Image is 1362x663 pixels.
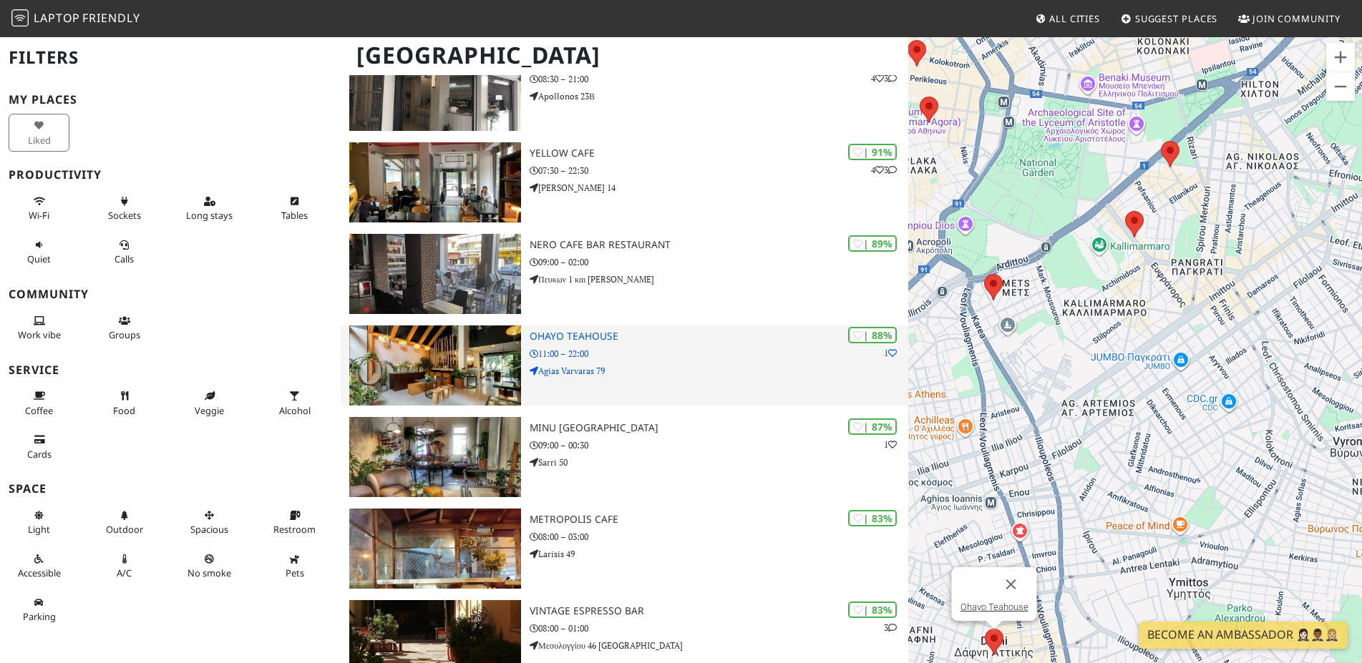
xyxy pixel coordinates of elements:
span: Stable Wi-Fi [29,209,49,222]
button: Parking [9,591,69,629]
p: 11:00 – 22:00 [530,347,908,360]
p: Apollonos 23Β [530,89,908,103]
span: Parking [23,610,56,623]
div: | 89% [848,235,897,252]
p: [PERSON_NAME] 14 [530,181,908,195]
button: Quiet [9,233,69,271]
p: 1 [884,438,897,451]
button: Alcohol [264,384,325,422]
button: Spacious [179,504,240,541]
span: Air conditioned [117,566,132,579]
img: Metropolis Cafe [349,509,521,589]
p: Agias Varvaras 79 [530,364,908,378]
button: Tables [264,190,325,227]
span: Coffee [25,404,53,417]
a: MINU ATHENS | 87% 1 MINU [GEOGRAPHIC_DATA] 09:00 – 00:30 Sarri 50 [341,417,908,497]
a: Become an Ambassador 🤵🏻‍♀️🤵🏾‍♂️🤵🏼‍♀️ [1139,622,1348,649]
div: | 87% [848,418,897,435]
h3: Nero Cafe Bar Restaurant [530,239,908,251]
h1: [GEOGRAPHIC_DATA] [345,36,905,75]
span: All Cities [1049,12,1100,25]
h3: Service [9,363,332,377]
button: Restroom [264,504,325,541]
a: Metropolis Cafe | 83% Metropolis Cafe 08:00 – 03:00 Larisis 49 [341,509,908,589]
button: Veggie [179,384,240,422]
button: Outdoor [94,504,155,541]
span: Video/audio calls [115,252,134,265]
button: Pets [264,547,325,585]
p: 09:00 – 00:30 [530,438,908,452]
h3: MINU [GEOGRAPHIC_DATA] [530,422,908,434]
button: Sockets [94,190,155,227]
a: Join Community [1232,6,1346,31]
a: Yellow Cafe | 91% 43 Yellow Cafe 07:30 – 22:30 [PERSON_NAME] 14 [341,142,908,222]
button: Groups [94,309,155,347]
span: Power sockets [108,209,141,222]
h3: Ohayo Teahouse [530,330,908,343]
button: No smoke [179,547,240,585]
button: Food [94,384,155,422]
span: Quiet [27,252,51,265]
span: Laptop [34,10,80,26]
button: Wi-Fi [9,190,69,227]
img: Ohayo Teahouse [349,325,521,406]
button: Coffee [9,384,69,422]
h3: Space [9,482,332,496]
div: | 88% [848,327,897,343]
span: Long stays [186,209,233,222]
a: Ohayo Teahouse [960,601,1028,612]
p: 07:30 – 22:30 [530,164,908,177]
img: Nero Cafe Bar Restaurant [349,234,521,314]
a: All Cities [1029,6,1106,31]
a: Suggest Places [1115,6,1224,31]
p: 3 [884,621,897,634]
span: Smoke free [188,566,231,579]
a: LaptopFriendly LaptopFriendly [11,6,140,31]
h3: Productivity [9,168,332,182]
span: Outdoor area [106,523,143,536]
div: | 91% [848,144,897,160]
span: Join Community [1252,12,1341,25]
span: Accessible [18,566,61,579]
p: 08:00 – 01:00 [530,622,908,635]
h2: Filters [9,36,332,79]
button: Zoom out [1326,72,1355,101]
button: Cards [9,428,69,466]
button: Calls [94,233,155,271]
p: 1 [884,346,897,360]
h3: My Places [9,93,332,107]
p: Πευκων 1 και [PERSON_NAME] [530,272,908,286]
span: Spacious [190,523,228,536]
span: Credit cards [27,448,52,461]
button: Zoom in [1326,43,1355,72]
h3: Yellow Cafe [530,147,908,159]
h3: Community [9,288,332,301]
span: Friendly [82,10,140,26]
span: Suggest Places [1135,12,1218,25]
span: People working [18,328,61,341]
p: Larisis 49 [530,547,908,561]
button: Long stays [179,190,240,227]
p: 08:00 – 03:00 [530,530,908,544]
h3: Vintage Espresso Bar [530,605,908,617]
button: A/C [94,547,155,585]
span: Work-friendly tables [281,209,308,222]
div: | 83% [848,601,897,618]
button: Close [993,567,1028,601]
a: Ohayo Teahouse | 88% 1 Ohayo Teahouse 11:00 – 22:00 Agias Varvaras 79 [341,325,908,406]
img: Yellow Cafe [349,142,521,222]
a: Nero Cafe Bar Restaurant | 89% Nero Cafe Bar Restaurant 09:00 – 02:00 Πευκων 1 και [PERSON_NAME] [341,234,908,314]
p: Μεσολογγίου 46 [GEOGRAPHIC_DATA] [530,639,908,652]
span: Veggie [195,404,224,417]
img: LaptopFriendly [11,9,29,26]
button: Light [9,504,69,541]
h3: Metropolis Cafe [530,514,908,526]
span: Natural light [28,523,50,536]
button: Work vibe [9,309,69,347]
div: | 83% [848,510,897,526]
span: Alcohol [279,404,311,417]
p: 09:00 – 02:00 [530,255,908,269]
button: Accessible [9,547,69,585]
span: Restroom [273,523,316,536]
p: Sarri 50 [530,456,908,469]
